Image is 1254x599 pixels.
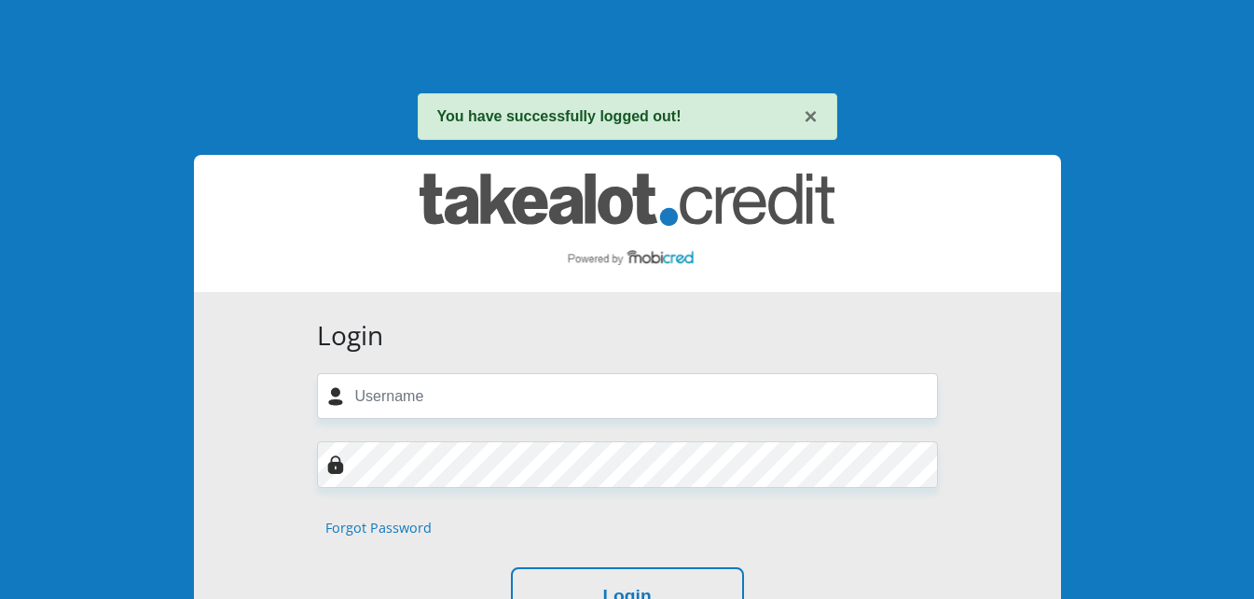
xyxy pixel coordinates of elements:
a: Forgot Password [325,518,432,538]
img: takealot_credit logo [420,174,834,273]
button: × [804,105,817,128]
input: Username [317,373,938,419]
strong: You have successfully logged out! [437,108,682,124]
img: Image [326,455,345,474]
img: user-icon image [326,387,345,406]
h3: Login [317,320,938,352]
